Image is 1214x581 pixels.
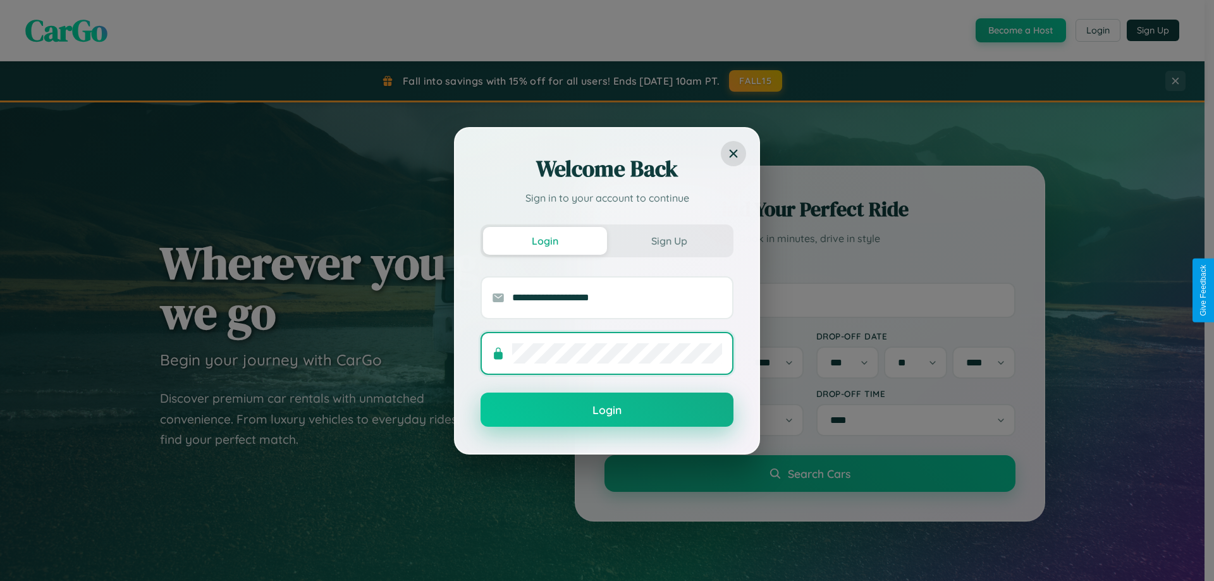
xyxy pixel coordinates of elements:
h2: Welcome Back [481,154,733,184]
button: Login [483,227,607,255]
button: Sign Up [607,227,731,255]
p: Sign in to your account to continue [481,190,733,205]
div: Give Feedback [1199,265,1208,316]
button: Login [481,393,733,427]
